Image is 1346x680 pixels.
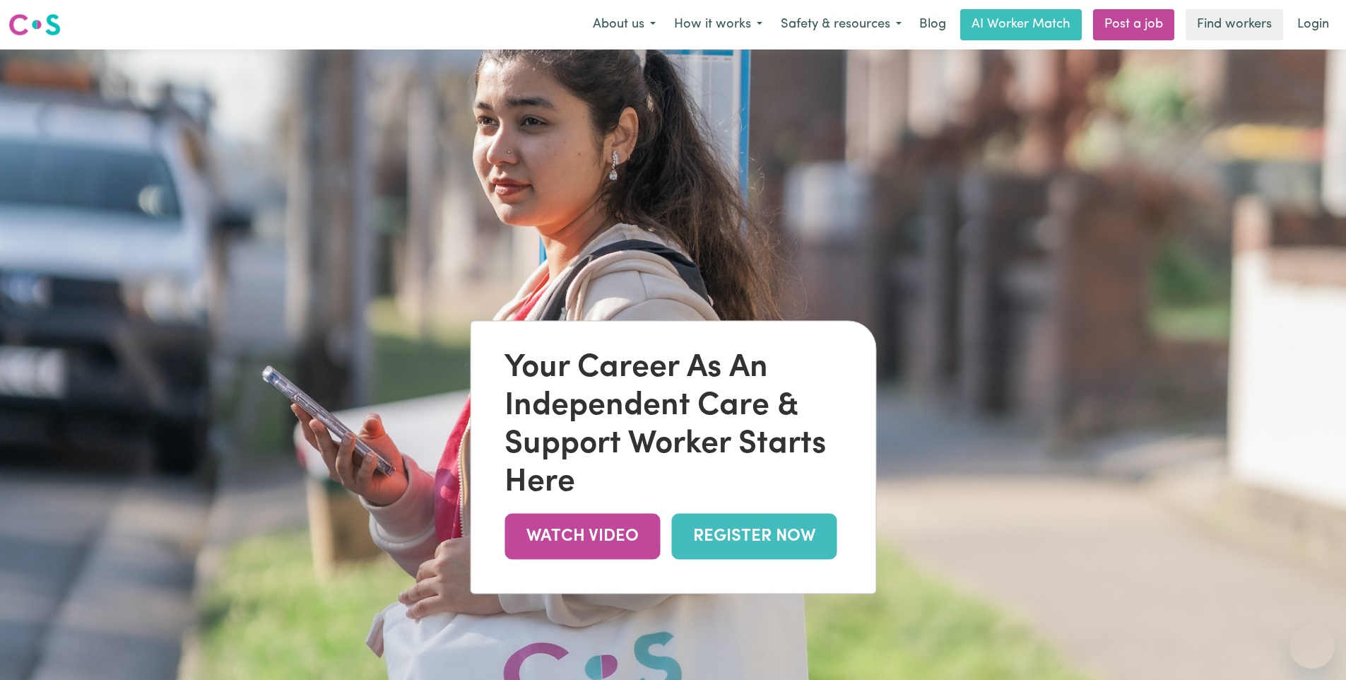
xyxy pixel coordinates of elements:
[504,350,842,503] div: Your Career As An Independent Care & Support Worker Starts Here
[1289,9,1338,40] a: Login
[911,9,955,40] a: Blog
[772,10,911,40] button: Safety & resources
[1186,9,1283,40] a: Find workers
[665,10,772,40] button: How it works
[584,10,665,40] button: About us
[8,8,61,41] a: Careseekers logo
[504,514,660,560] a: WATCH VIDEO
[8,12,61,37] img: Careseekers logo
[671,514,837,560] a: REGISTER NOW
[1093,9,1174,40] a: Post a job
[960,9,1082,40] a: AI Worker Match
[1289,623,1335,669] iframe: Button to launch messaging window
